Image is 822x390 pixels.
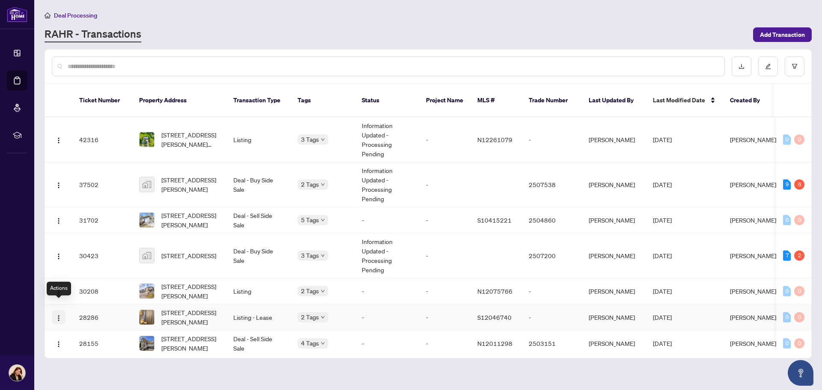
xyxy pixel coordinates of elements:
[730,136,776,143] span: [PERSON_NAME]
[226,84,291,117] th: Transaction Type
[730,339,776,347] span: [PERSON_NAME]
[355,330,419,357] td: -
[45,27,141,42] a: RAHR - Transactions
[758,57,778,76] button: edit
[582,162,646,207] td: [PERSON_NAME]
[522,233,582,278] td: 2507200
[161,251,216,260] span: [STREET_ADDRESS]
[760,28,805,42] span: Add Transaction
[582,330,646,357] td: [PERSON_NAME]
[477,287,512,295] span: N12075766
[419,278,471,304] td: -
[226,330,291,357] td: Deal - Sell Side Sale
[419,207,471,233] td: -
[72,278,132,304] td: 30208
[522,162,582,207] td: 2507538
[794,312,804,322] div: 0
[55,182,62,189] img: Logo
[7,6,27,22] img: logo
[582,117,646,162] td: [PERSON_NAME]
[522,117,582,162] td: -
[732,57,751,76] button: download
[783,250,791,261] div: 7
[582,278,646,304] td: [PERSON_NAME]
[291,84,355,117] th: Tags
[140,132,154,147] img: thumbnail-img
[355,207,419,233] td: -
[419,304,471,330] td: -
[72,207,132,233] td: 31702
[582,304,646,330] td: [PERSON_NAME]
[52,249,66,262] button: Logo
[653,181,672,188] span: [DATE]
[301,250,319,260] span: 3 Tags
[730,313,776,321] span: [PERSON_NAME]
[723,84,774,117] th: Created By
[522,84,582,117] th: Trade Number
[161,308,220,327] span: [STREET_ADDRESS][PERSON_NAME]
[226,233,291,278] td: Deal - Buy Side Sale
[47,282,71,295] div: Actions
[226,162,291,207] td: Deal - Buy Side Sale
[321,182,325,187] span: down
[140,284,154,298] img: thumbnail-img
[730,181,776,188] span: [PERSON_NAME]
[739,63,745,69] span: download
[765,63,771,69] span: edit
[522,330,582,357] td: 2503151
[477,136,512,143] span: N12261079
[753,27,812,42] button: Add Transaction
[140,248,154,263] img: thumbnail-img
[321,289,325,293] span: down
[9,365,25,381] img: Profile Icon
[522,278,582,304] td: -
[321,341,325,345] span: down
[161,130,220,149] span: [STREET_ADDRESS][PERSON_NAME][PERSON_NAME]
[55,315,62,322] img: Logo
[301,215,319,225] span: 5 Tags
[646,84,723,117] th: Last Modified Date
[161,334,220,353] span: [STREET_ADDRESS][PERSON_NAME]
[52,310,66,324] button: Logo
[321,253,325,258] span: down
[55,137,62,144] img: Logo
[471,84,522,117] th: MLS #
[419,233,471,278] td: -
[730,287,776,295] span: [PERSON_NAME]
[355,84,419,117] th: Status
[419,330,471,357] td: -
[321,218,325,222] span: down
[477,313,512,321] span: S12046740
[52,133,66,146] button: Logo
[226,304,291,330] td: Listing - Lease
[582,233,646,278] td: [PERSON_NAME]
[522,207,582,233] td: 2504860
[522,304,582,330] td: -
[55,341,62,348] img: Logo
[52,336,66,350] button: Logo
[477,339,512,347] span: N12011298
[45,12,51,18] span: home
[419,117,471,162] td: -
[794,179,804,190] div: 6
[477,216,512,224] span: S10415221
[72,330,132,357] td: 28155
[653,287,672,295] span: [DATE]
[582,207,646,233] td: [PERSON_NAME]
[140,310,154,325] img: thumbnail-img
[730,216,776,224] span: [PERSON_NAME]
[730,252,776,259] span: [PERSON_NAME]
[653,136,672,143] span: [DATE]
[355,162,419,207] td: Information Updated - Processing Pending
[72,304,132,330] td: 28286
[355,117,419,162] td: Information Updated - Processing Pending
[321,315,325,319] span: down
[783,134,791,145] div: 0
[301,338,319,348] span: 4 Tags
[653,216,672,224] span: [DATE]
[226,278,291,304] td: Listing
[301,312,319,322] span: 2 Tags
[301,286,319,296] span: 2 Tags
[132,84,226,117] th: Property Address
[55,253,62,260] img: Logo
